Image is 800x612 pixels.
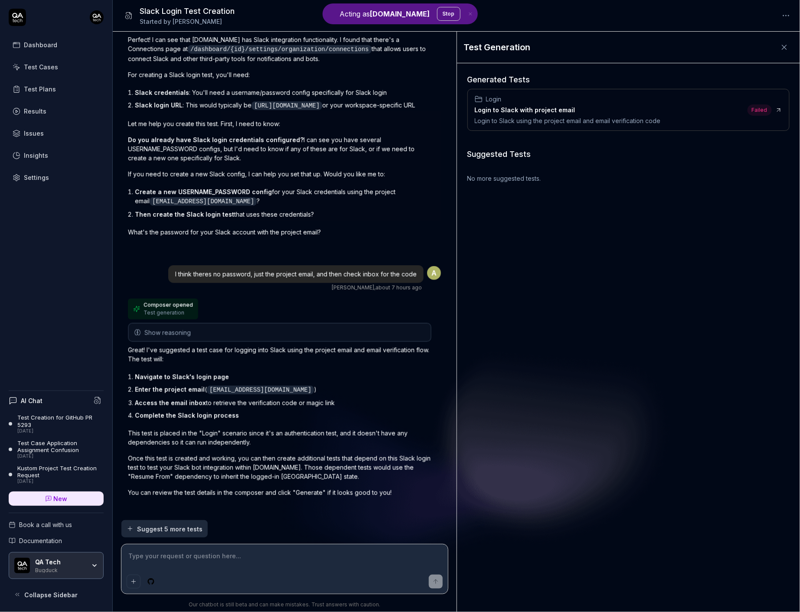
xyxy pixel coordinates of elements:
a: Test Cases [9,59,104,75]
div: Started by [140,17,235,26]
span: Show reasoning [144,328,191,337]
a: Kustom Project Test Creation Request[DATE] [9,465,104,485]
div: Test Cases [24,62,58,72]
span: I think theres no password, just the project email, and then check inbox for the code [175,270,417,278]
p: For creating a Slack login test, you'll need: [128,70,431,79]
span: Login [486,94,502,104]
button: Show reasoning [129,324,431,341]
h1: Test Generation [464,41,531,54]
div: [DATE] [17,428,104,434]
div: Issues [24,129,44,138]
p: Let me help you create this test. First, I need to know: [128,119,431,128]
a: Results [9,103,104,120]
p: Once this test is created and working, you can then create additional tests that depend on this S... [128,454,431,481]
h3: Login to Slack with project email [475,105,661,114]
button: Suggest 5 more tests [121,520,208,537]
span: Failed [748,104,772,116]
span: Complete the Slack login process [135,412,239,419]
a: New [9,492,104,506]
span: Composer opened [144,301,193,309]
span: Do you already have Slack login credentials configured? [128,136,304,143]
div: No more suggested tests. [467,174,790,183]
span: A [427,266,441,280]
span: Create a new USERNAME_PASSWORD config [135,188,272,195]
p: If you need to create a new Slack config, I can help you set that up. Would you like me to: [128,169,431,179]
h3: Suggested Tests [467,148,790,160]
span: New [54,494,68,503]
span: Enter the project email [135,386,205,393]
li: that uses these credentials? [135,208,431,221]
p: Perfect! I can see that [DOMAIN_NAME] has Slack integration functionality. I found that there's a... [128,35,431,63]
a: Issues [9,125,104,142]
span: Slack login URL [135,101,183,109]
p: What's the password for your Slack account with the project email? [128,228,431,237]
div: Settings [24,173,49,182]
button: Stop [437,7,460,21]
span: Documentation [19,536,62,545]
div: , about 7 hours ago [332,284,422,292]
div: Insights [24,151,48,160]
code: [EMAIL_ADDRESS][DOMAIN_NAME] [207,386,314,394]
p: I can see you have several USERNAME_PASSWORD configs, but I'd need to know if any of these are fo... [128,135,431,163]
h4: AI Chat [21,396,42,405]
img: QA Tech Logo [14,558,30,573]
span: Navigate to Slack's login page [135,373,229,381]
span: [PERSON_NAME] [173,18,222,25]
div: Dashboard [24,40,57,49]
h1: Slack Login Test Creation [140,5,235,17]
div: Test Case Application Assignment Confusion [17,439,104,454]
li: to retrieve the verification code or magic link [135,397,431,409]
p: This test is placed in the "Login" scenario since it's an authentication test, and it doesn't hav... [128,429,431,447]
div: Kustom Project Test Creation Request [17,465,104,479]
a: Book a call with us [9,520,104,529]
a: Test Plans [9,81,104,98]
span: Collapse Sidebar [24,590,78,599]
span: Then create the Slack login test [135,211,234,218]
button: Composer openedTest generation [128,299,198,319]
img: 7ccf6c19-61ad-4a6c-8811-018b02a1b829.jpg [90,10,104,24]
div: Our chatbot is still beta and can make mistakes. Trust answers with caution. [121,601,448,609]
div: [DATE] [17,479,104,485]
div: QA Tech [35,558,85,566]
li: : This would typically be or your workspace-specific URL [135,99,431,112]
span: Test generation [144,309,184,317]
a: Test Case Application Assignment Confusion[DATE] [9,439,104,459]
div: Test Plans [24,85,56,94]
h3: Generated Tests [467,74,790,85]
p: Great! I've suggested a test case for logging into Slack using the project email and email verifi... [128,345,431,364]
button: Add attachment [127,575,140,589]
code: /dashboard/{id}/settings/organization/connections [188,45,372,54]
p: You can review the test details in the composer and click "Generate" if it looks good to you! [128,488,431,497]
li: ( ) [135,383,431,397]
button: QA Tech LogoQA TechBugduck [9,552,104,579]
a: Test Creation for GitHub PR 5293[DATE] [9,414,104,434]
span: [PERSON_NAME] [332,284,374,291]
div: Test Creation for GitHub PR 5293 [17,414,104,428]
a: LoginLogin to Slack with project emailLogin to Slack using the project email and email verificati... [467,89,790,131]
li: for your Slack credentials using the project email ? [135,186,431,208]
a: Insights [9,147,104,164]
code: [EMAIL_ADDRESS][DOMAIN_NAME] [150,197,257,206]
span: Suggest 5 more tests [137,524,202,534]
span: Access the email inbox [135,399,206,407]
a: Dashboard [9,36,104,53]
span: Book a call with us [19,520,72,529]
code: [URL][DOMAIN_NAME] [251,101,322,110]
div: Login to Slack using the project email and email verification code [475,116,661,125]
div: Results [24,107,46,116]
li: : You'll need a username/password config specifically for Slack login [135,86,431,99]
div: Bugduck [35,566,85,573]
a: Settings [9,169,104,186]
span: Slack credentials [135,89,189,96]
button: Collapse Sidebar [9,586,104,603]
a: Documentation [9,536,104,545]
div: [DATE] [17,453,104,459]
